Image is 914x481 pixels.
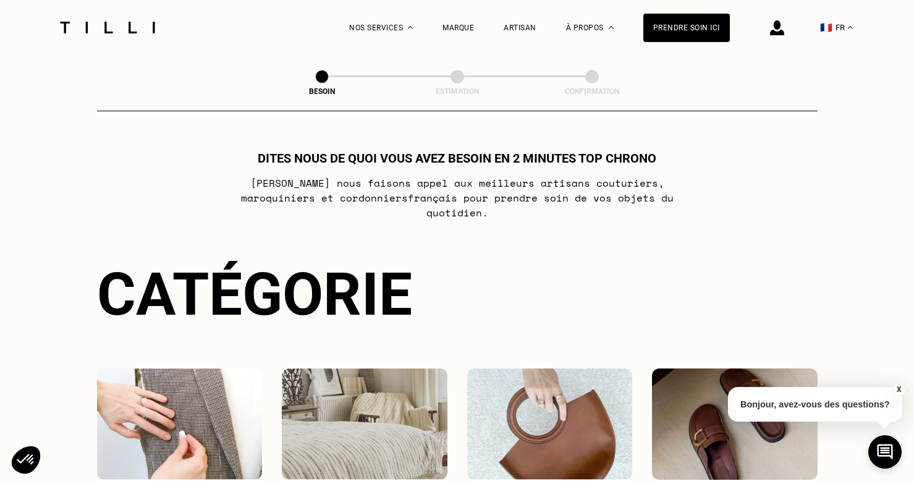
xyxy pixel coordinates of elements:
button: X [892,383,905,396]
a: Artisan [504,23,536,32]
p: Bonjour, avez-vous des questions? [728,387,902,422]
img: Accessoires [467,368,633,480]
img: Menu déroulant à propos [609,26,614,29]
img: Vêtements [97,368,263,480]
div: Besoin [260,87,384,96]
img: Chaussures [652,368,818,480]
div: Catégorie [97,260,818,329]
a: Prendre soin ici [643,14,730,42]
div: Confirmation [530,87,654,96]
img: Menu déroulant [408,26,413,29]
p: [PERSON_NAME] nous faisons appel aux meilleurs artisans couturiers , maroquiniers et cordonniers ... [212,176,702,220]
span: 🇫🇷 [820,22,832,33]
img: Intérieur [282,368,447,480]
img: icône connexion [770,20,784,35]
h1: Dites nous de quoi vous avez besoin en 2 minutes top chrono [258,151,656,166]
a: Marque [442,23,474,32]
img: Logo du service de couturière Tilli [56,22,159,33]
img: menu déroulant [848,26,853,29]
div: Estimation [396,87,519,96]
